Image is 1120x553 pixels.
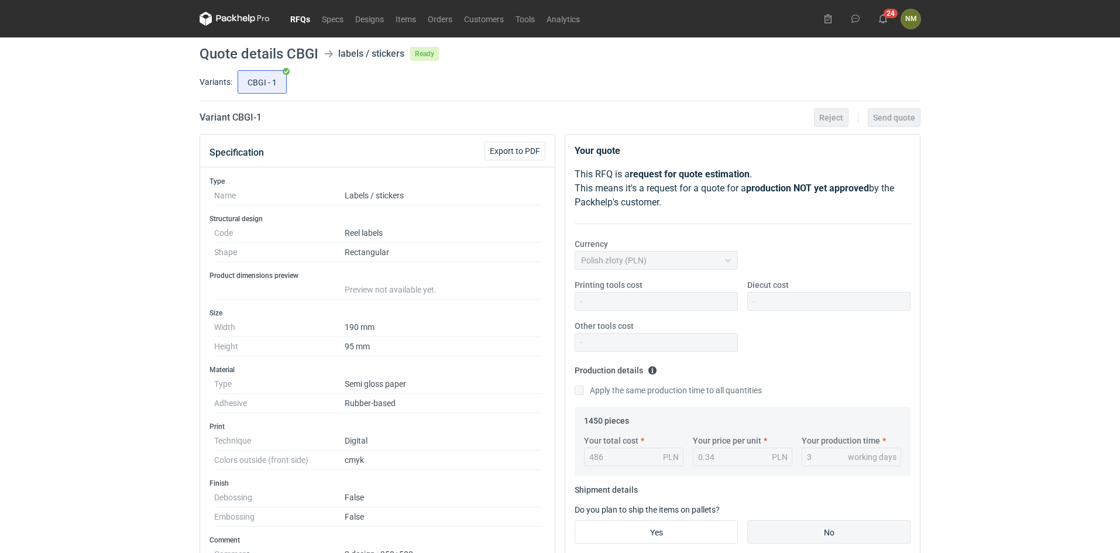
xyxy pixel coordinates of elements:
[345,451,541,470] dd: cmyk
[747,279,789,291] label: Diecut cost
[200,12,270,26] svg: Packhelp Pro
[575,505,720,514] label: Do you plan to ship the items on pallets?
[422,12,458,26] a: Orders
[575,480,638,494] legend: Shipment details
[345,394,541,413] dd: Rubber-based
[214,394,345,413] dt: Adhesive
[214,243,345,262] dt: Shape
[200,111,262,125] h2: Variant CBGI - 1
[209,479,545,488] h3: Finish
[541,12,586,26] a: Analytics
[510,12,541,26] a: Tools
[814,108,848,127] button: Reject
[214,507,345,527] dt: Embossing
[345,186,541,205] dd: Labels / stickers
[214,224,345,243] dt: Code
[345,285,437,294] span: Preview not available yet.
[746,183,869,194] strong: production NOT yet approved
[209,271,545,280] h3: Product dimensions preview
[901,9,920,29] div: Natalia Mrozek
[345,224,541,243] dd: Reel labels
[901,9,920,29] button: NM
[802,435,880,446] label: Your production time
[848,451,896,463] div: working days
[209,214,545,224] h3: Structural design
[345,488,541,507] dd: False
[410,47,439,61] span: Ready
[345,375,541,394] dd: Semi gloss paper
[200,47,318,61] h1: Quote details CBGI
[200,76,232,88] label: Variants:
[575,361,657,375] legend: Production details
[584,411,629,425] legend: 1450 pieces
[490,147,540,155] span: Export to PDF
[345,507,541,527] dd: False
[214,488,345,507] dt: Debossing
[575,145,620,156] strong: Your quote
[214,337,345,356] dt: Height
[485,142,545,160] button: Export to PDF
[584,435,638,446] label: Your total cost
[693,435,761,446] label: Your price per unit
[868,108,920,127] button: Send quote
[214,375,345,394] dt: Type
[575,238,608,250] label: Currency
[345,243,541,262] dd: Rectangular
[209,535,545,545] h3: Comment
[209,177,545,186] h3: Type
[575,167,911,209] p: This RFQ is a . This means it's a request for a quote for a by the Packhelp's customer.
[458,12,510,26] a: Customers
[575,384,762,396] label: Apply the same production time to all quantities
[630,169,750,180] strong: request for quote estimation
[214,318,345,337] dt: Width
[209,139,264,167] button: Specification
[390,12,422,26] a: Items
[209,365,545,375] h3: Material
[209,422,545,431] h3: Print
[316,12,349,26] a: Specs
[338,47,404,61] div: labels / stickers
[663,451,679,463] div: PLN
[772,451,788,463] div: PLN
[873,114,915,122] span: Send quote
[209,308,545,318] h3: Size
[214,451,345,470] dt: Colors outside (front side)
[575,279,643,291] label: Printing tools cost
[345,431,541,451] dd: Digital
[345,337,541,356] dd: 95 mm
[214,186,345,205] dt: Name
[575,320,634,332] label: Other tools cost
[874,9,892,28] button: 24
[819,114,843,122] span: Reject
[214,431,345,451] dt: Technique
[238,70,287,94] label: CBGI - 1
[345,318,541,337] dd: 190 mm
[349,12,390,26] a: Designs
[284,12,316,26] a: RFQs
